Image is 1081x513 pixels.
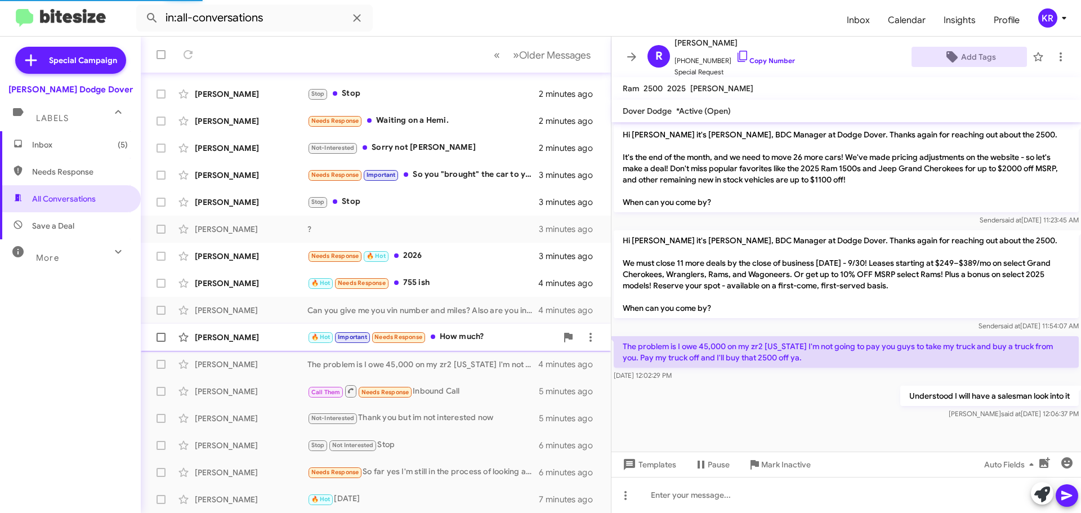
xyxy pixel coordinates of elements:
[15,47,126,74] a: Special Campaign
[614,371,672,380] span: [DATE] 12:02:29 PM
[195,224,307,235] div: [PERSON_NAME]
[195,197,307,208] div: [PERSON_NAME]
[307,276,538,289] div: 755 ish
[739,454,820,475] button: Mark Inactive
[307,412,539,425] div: Thank you but im not interested now
[538,305,602,316] div: 4 minutes ago
[311,117,359,124] span: Needs Response
[311,414,355,422] span: Not-Interested
[307,114,539,127] div: Waiting on a Hemi.
[311,198,325,206] span: Stop
[307,249,539,262] div: 2026
[332,441,374,449] span: Not Interested
[539,494,602,505] div: 7 minutes ago
[539,115,602,127] div: 2 minutes ago
[761,454,811,475] span: Mark Inactive
[979,322,1079,330] span: Sender [DATE] 11:54:07 AM
[32,166,128,177] span: Needs Response
[118,139,128,150] span: (5)
[307,331,557,344] div: How much?
[32,220,74,231] span: Save a Deal
[949,409,1079,418] span: [PERSON_NAME] [DATE] 12:06:37 PM
[655,47,663,65] span: R
[674,66,795,78] span: Special Request
[611,454,685,475] button: Templates
[195,386,307,397] div: [PERSON_NAME]
[307,141,539,154] div: Sorry not [PERSON_NAME]
[539,169,602,181] div: 3 minutes ago
[513,48,519,62] span: »
[900,386,1079,406] p: Understood I will have a salesman look into it
[985,4,1029,37] a: Profile
[685,454,739,475] button: Pause
[307,224,539,235] div: ?
[623,106,672,116] span: Dover Dodge
[307,493,539,506] div: [DATE]
[338,333,367,341] span: Important
[361,389,409,396] span: Needs Response
[980,216,1079,224] span: Sender [DATE] 11:23:45 AM
[912,47,1027,67] button: Add Tags
[307,168,539,181] div: So you "brought" the car to your Chevy location and the mechanics said it doesn't need one but th...
[487,43,507,66] button: Previous
[488,43,597,66] nav: Page navigation example
[676,106,731,116] span: *Active (Open)
[538,278,602,289] div: 4 minutes ago
[195,494,307,505] div: [PERSON_NAME]
[195,278,307,289] div: [PERSON_NAME]
[539,413,602,424] div: 5 minutes ago
[539,197,602,208] div: 3 minutes ago
[1001,409,1021,418] span: said at
[539,224,602,235] div: 3 minutes ago
[1002,216,1021,224] span: said at
[195,251,307,262] div: [PERSON_NAME]
[374,333,422,341] span: Needs Response
[879,4,935,37] a: Calendar
[307,195,539,208] div: Stop
[32,139,128,150] span: Inbox
[307,359,538,370] div: The problem is I owe 45,000 on my zr2 [US_STATE] I'm not going to pay you guys to take my truck a...
[307,439,539,452] div: Stop
[539,251,602,262] div: 3 minutes ago
[623,83,639,93] span: Ram
[614,124,1079,212] p: Hi [PERSON_NAME] it's [PERSON_NAME], BDC Manager at Dodge Dover. Thanks again for reaching out ab...
[195,142,307,154] div: [PERSON_NAME]
[674,50,795,66] span: [PHONE_NUMBER]
[307,466,539,479] div: So far yes I'm still in the process of looking at a vehicle
[961,47,996,67] span: Add Tags
[667,83,686,93] span: 2025
[36,113,69,123] span: Labels
[311,496,330,503] span: 🔥 Hot
[838,4,879,37] a: Inbox
[195,115,307,127] div: [PERSON_NAME]
[538,359,602,370] div: 4 minutes ago
[644,83,663,93] span: 2500
[539,88,602,100] div: 2 minutes ago
[935,4,985,37] a: Insights
[195,88,307,100] div: [PERSON_NAME]
[311,389,341,396] span: Call Them
[736,56,795,65] a: Copy Number
[311,90,325,97] span: Stop
[367,171,396,179] span: Important
[311,279,330,287] span: 🔥 Hot
[195,332,307,343] div: [PERSON_NAME]
[307,384,539,398] div: Inbound Call
[311,171,359,179] span: Needs Response
[311,469,359,476] span: Needs Response
[307,305,538,316] div: Can you give me you vin number and miles? Also are you interested in another vehicle as well?
[975,454,1047,475] button: Auto Fields
[614,336,1079,368] p: The problem is I owe 45,000 on my zr2 [US_STATE] I'm not going to pay you guys to take my truck a...
[49,55,117,66] span: Special Campaign
[195,305,307,316] div: [PERSON_NAME]
[708,454,730,475] span: Pause
[32,193,96,204] span: All Conversations
[311,252,359,260] span: Needs Response
[674,36,795,50] span: [PERSON_NAME]
[307,87,539,100] div: Stop
[539,440,602,451] div: 6 minutes ago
